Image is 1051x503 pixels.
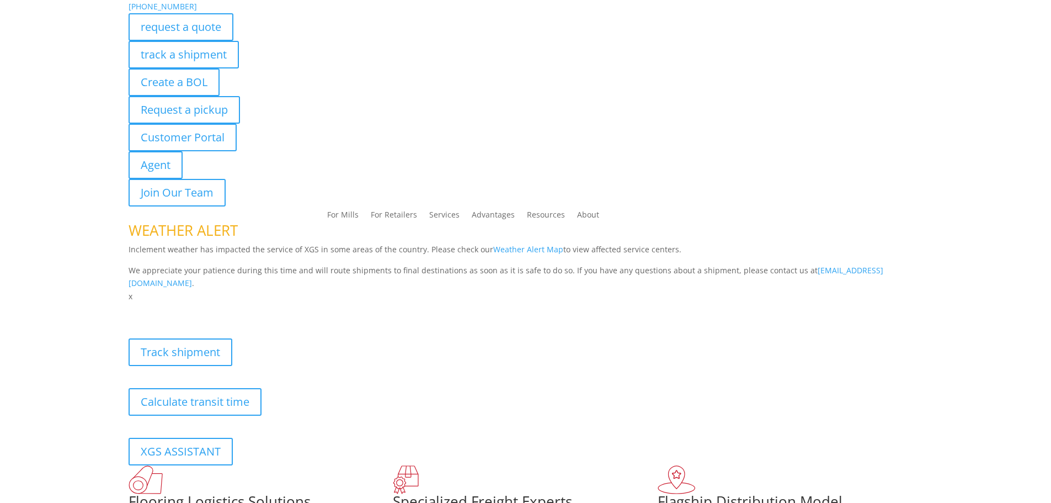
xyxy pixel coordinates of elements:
b: Visibility, transparency, and control for your entire supply chain. [129,305,375,315]
a: For Mills [327,211,359,223]
a: XGS ASSISTANT [129,438,233,465]
a: Resources [527,211,565,223]
a: Customer Portal [129,124,237,151]
a: [PHONE_NUMBER] [129,1,197,12]
a: request a quote [129,13,233,41]
img: xgs-icon-flagship-distribution-model-red [658,465,696,494]
img: xgs-icon-focused-on-flooring-red [393,465,419,494]
span: WEATHER ALERT [129,220,238,240]
a: Join Our Team [129,179,226,207]
a: Services [429,211,460,223]
a: About [577,211,599,223]
a: Weather Alert Map [493,244,563,255]
p: We appreciate your patience during this time and will route shipments to final destinations as so... [129,264,923,290]
a: track a shipment [129,41,239,68]
a: For Retailers [371,211,417,223]
p: x [129,290,923,303]
a: Agent [129,151,183,179]
a: Request a pickup [129,96,240,124]
img: xgs-icon-total-supply-chain-intelligence-red [129,465,163,494]
a: Calculate transit time [129,388,262,416]
p: Inclement weather has impacted the service of XGS in some areas of the country. Please check our ... [129,243,923,264]
a: Track shipment [129,338,232,366]
a: Advantages [472,211,515,223]
a: Create a BOL [129,68,220,96]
